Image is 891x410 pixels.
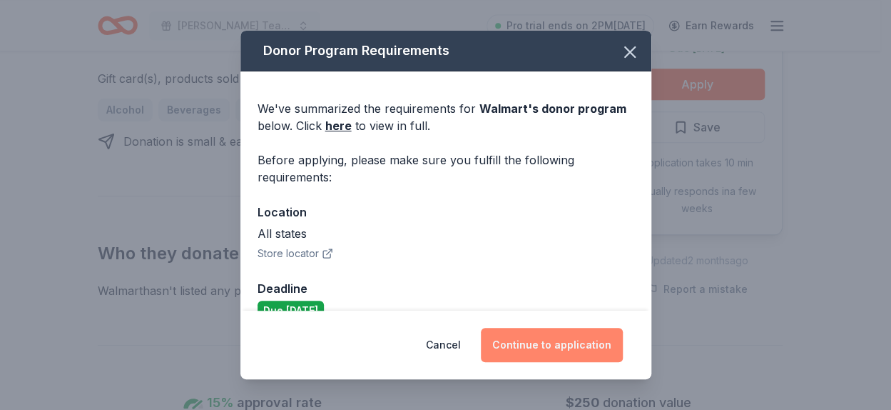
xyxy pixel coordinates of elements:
[258,301,324,321] div: Due [DATE]
[426,328,461,362] button: Cancel
[240,31,651,71] div: Donor Program Requirements
[258,225,634,242] div: All states
[479,101,626,116] span: Walmart 's donor program
[258,151,634,186] div: Before applying, please make sure you fulfill the following requirements:
[258,279,634,298] div: Deadline
[258,100,634,134] div: We've summarized the requirements for below. Click to view in full.
[481,328,623,362] button: Continue to application
[258,203,634,221] div: Location
[258,245,333,262] button: Store locator
[325,117,352,134] a: here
